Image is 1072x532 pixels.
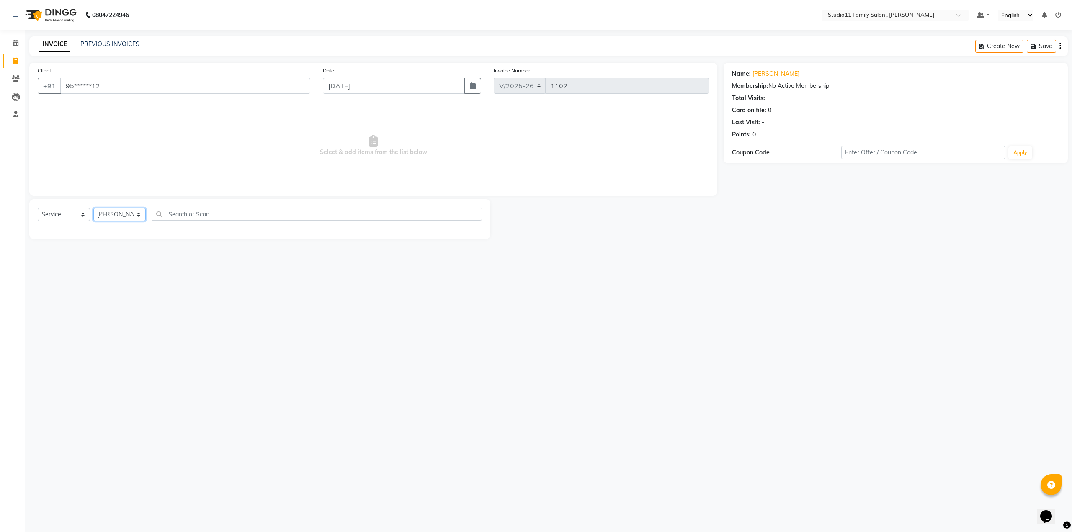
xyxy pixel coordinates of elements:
img: logo [21,3,79,27]
div: Total Visits: [732,94,765,103]
button: Save [1027,40,1056,53]
div: - [762,118,764,127]
input: Search by Name/Mobile/Email/Code [60,78,310,94]
div: Last Visit: [732,118,760,127]
span: Select & add items from the list below [38,104,709,188]
label: Invoice Number [494,67,530,75]
button: Create New [975,40,1023,53]
a: PREVIOUS INVOICES [80,40,139,48]
div: Coupon Code [732,148,841,157]
label: Client [38,67,51,75]
div: Name: [732,69,751,78]
div: 0 [752,130,756,139]
div: No Active Membership [732,82,1059,90]
input: Search or Scan [152,208,482,221]
a: INVOICE [39,37,70,52]
label: Date [323,67,334,75]
input: Enter Offer / Coupon Code [841,146,1005,159]
div: Card on file: [732,106,766,115]
div: 0 [768,106,771,115]
a: [PERSON_NAME] [752,69,799,78]
div: Points: [732,130,751,139]
b: 08047224946 [92,3,129,27]
button: Apply [1008,146,1032,159]
iframe: chat widget [1037,499,1064,524]
button: +91 [38,78,61,94]
div: Membership: [732,82,768,90]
